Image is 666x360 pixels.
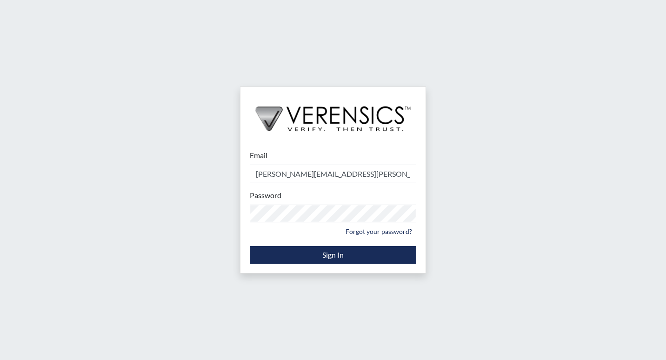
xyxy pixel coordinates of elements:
a: Forgot your password? [341,224,416,239]
button: Sign In [250,246,416,264]
label: Password [250,190,281,201]
label: Email [250,150,267,161]
input: Email [250,165,416,182]
img: logo-wide-black.2aad4157.png [240,87,426,141]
